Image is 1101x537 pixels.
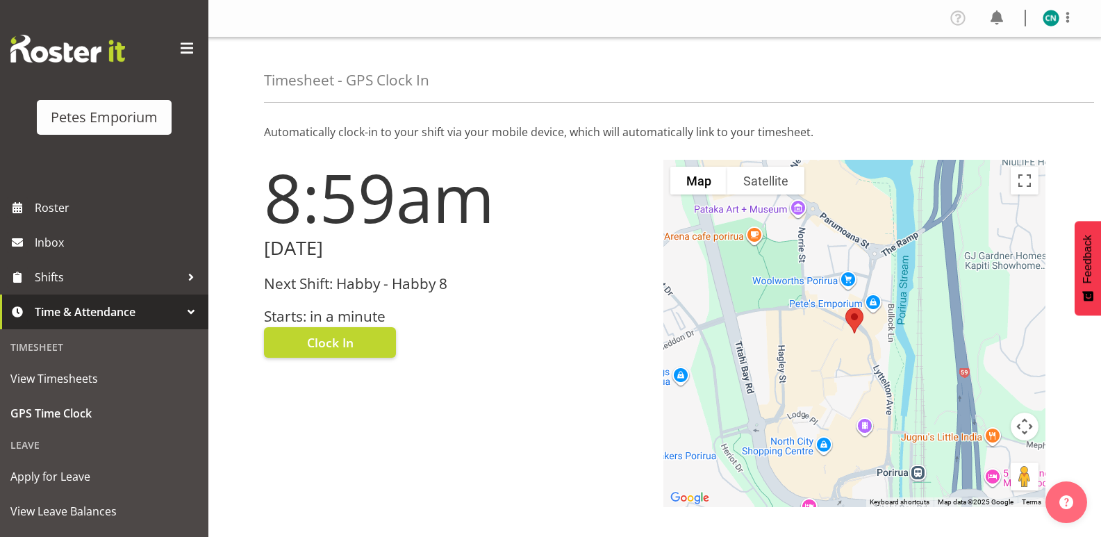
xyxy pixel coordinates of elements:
h4: Timesheet - GPS Clock In [264,72,429,88]
div: Leave [3,431,205,459]
button: Map camera controls [1011,413,1038,440]
span: View Timesheets [10,368,198,389]
a: Apply for Leave [3,459,205,494]
a: Open this area in Google Maps (opens a new window) [667,489,713,507]
span: Apply for Leave [10,466,198,487]
span: Clock In [307,333,354,352]
span: Feedback [1082,235,1094,283]
a: GPS Time Clock [3,396,205,431]
img: Google [667,489,713,507]
div: Petes Emporium [51,107,158,128]
button: Show street map [670,167,727,195]
span: Time & Attendance [35,301,181,322]
span: Inbox [35,232,201,253]
img: help-xxl-2.png [1059,495,1073,509]
h3: Next Shift: Habby - Habby 8 [264,276,647,292]
div: Timesheet [3,333,205,361]
span: Map data ©2025 Google [938,498,1013,506]
span: View Leave Balances [10,501,198,522]
p: Automatically clock-in to your shift via your mobile device, which will automatically link to you... [264,124,1045,140]
span: Shifts [35,267,181,288]
h2: [DATE] [264,238,647,259]
a: View Leave Balances [3,494,205,529]
img: christine-neville11214.jpg [1043,10,1059,26]
button: Feedback - Show survey [1075,221,1101,315]
a: View Timesheets [3,361,205,396]
h1: 8:59am [264,160,647,235]
button: Show satellite imagery [727,167,804,195]
span: Roster [35,197,201,218]
span: GPS Time Clock [10,403,198,424]
button: Keyboard shortcuts [870,497,929,507]
img: Rosterit website logo [10,35,125,63]
a: Terms (opens in new tab) [1022,498,1041,506]
button: Clock In [264,327,396,358]
button: Drag Pegman onto the map to open Street View [1011,463,1038,490]
button: Toggle fullscreen view [1011,167,1038,195]
h3: Starts: in a minute [264,308,647,324]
